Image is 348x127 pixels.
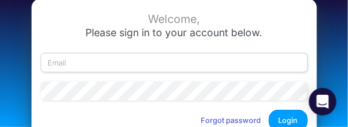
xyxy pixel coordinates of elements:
div: Open Intercom Messenger [309,88,337,116]
span: Please sign in to your account below. [86,26,263,39]
input: Email [41,53,308,72]
div: Welcome, [41,13,308,26]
